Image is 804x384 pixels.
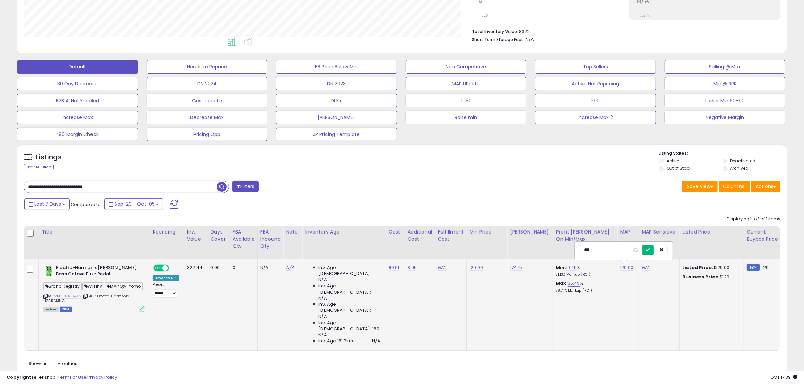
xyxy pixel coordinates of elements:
div: FBA inbound Qty [260,228,281,250]
li: $322 [472,27,775,35]
span: Inv. Age [DEMOGRAPHIC_DATA]: [318,265,380,277]
span: N/A [526,36,534,43]
a: B0D64DX4XN [57,293,81,299]
button: Decrease Max [147,111,268,124]
div: Inventory Age [305,228,383,236]
div: Current Buybox Price [747,228,781,243]
button: DN 2023 [276,77,397,90]
span: N/A [318,313,327,320]
a: N/A [438,264,446,271]
span: Sep-29 - Oct-05 [114,201,155,208]
a: Terms of Use [58,374,86,380]
span: All listings currently available for purchase on Amazon [43,307,59,312]
span: Inv. Age [DEMOGRAPHIC_DATA]: [318,283,380,295]
div: Preset: [153,282,179,298]
span: Inv. Age [DEMOGRAPHIC_DATA]-180: [318,320,380,332]
div: % [556,280,612,293]
b: Max: [556,280,568,286]
div: Fulfillment Cost [438,228,464,243]
button: > 180 [406,94,527,107]
a: 174.15 [510,264,522,271]
b: Short Term Storage Fees: [472,37,525,43]
span: FBM [60,307,72,312]
span: N/A [318,277,327,283]
div: Profit [PERSON_NAME] on Min/Max [556,228,614,243]
div: Additional Cost [408,228,432,243]
button: Lower Min 60-90 [665,94,786,107]
span: Inv. Age [DEMOGRAPHIC_DATA]: [318,301,380,313]
button: Increase Max [17,111,138,124]
img: 412fR8vX6WL._SL40_.jpg [43,265,54,278]
h5: Listings [36,153,62,162]
b: Total Inventory Value: [472,29,518,34]
span: OFF [168,265,179,271]
span: N/A [372,338,380,344]
a: 3.95 [408,264,417,271]
button: Pricing Opp [147,128,268,141]
button: JP Pricing Template [276,128,397,141]
span: ON [154,265,162,271]
button: Needs to Reprice [147,60,268,74]
div: MAP [620,228,636,236]
div: Displaying 1 to 1 of 1 items [727,216,780,222]
button: Negative Margin [665,111,786,124]
button: Columns [719,181,750,192]
a: N/A [642,264,650,271]
button: >90 [535,94,656,107]
div: ASIN: [43,265,145,311]
small: FBM [747,264,760,271]
b: Listed Price: [682,264,713,271]
p: 78.74% Markup (ROI) [556,288,612,293]
button: Filters [232,181,259,192]
button: Actions [751,181,780,192]
button: Active Not Repricing [535,77,656,90]
a: 36.45 [568,280,580,287]
span: Columns [723,183,744,190]
div: Amazon AI * [153,275,179,281]
p: Listing States: [659,150,787,157]
small: Prev: N/A [637,13,650,18]
button: Last 7 Days [24,198,70,210]
span: 2025-10-13 17:39 GMT [770,374,797,380]
span: N/A [318,332,327,338]
div: Days Cover [211,228,227,243]
div: Title [42,228,147,236]
div: Note [286,228,299,236]
button: MAP UPdate [406,77,527,90]
button: Min @ RPR [665,77,786,90]
div: N/A [260,265,278,271]
b: Business Price: [682,274,720,280]
div: Inv. value [187,228,205,243]
button: Top Sellers [535,60,656,74]
div: % [556,265,612,277]
span: Last 7 Days [34,201,61,208]
span: N/A [318,295,327,301]
button: Non Competitive [406,60,527,74]
button: Cost Update [147,94,268,107]
span: | SKU: Electro-Harmonix-LIZARDKING [43,293,131,303]
button: [PERSON_NAME] [276,111,397,124]
label: Archived [730,165,749,171]
span: MAP Qty Promo [105,282,143,290]
div: 0 [233,265,252,271]
div: 0.00 [211,265,225,271]
div: [PERSON_NAME] [510,228,550,236]
button: Save View [682,181,718,192]
span: Compared to: [71,201,102,208]
th: CSV column name: cust_attr_5_MAP Sensitive [639,226,680,259]
a: 129.00 [620,264,633,271]
div: Min Price [469,228,504,236]
button: BB Price Below Min [276,60,397,74]
button: Selling @ Max [665,60,786,74]
span: WH Inv [82,282,104,290]
b: Electro-Harmonix [PERSON_NAME] Bass Octave Fuzz Pedal [56,265,138,279]
button: B2B AI Not Enabled [17,94,138,107]
button: DN 2024 [147,77,268,90]
span: 129 [762,264,769,271]
button: Sep-29 - Oct-05 [104,198,163,210]
th: The percentage added to the cost of goods (COGS) that forms the calculator for Min & Max prices. [553,226,617,259]
b: Min: [556,264,566,271]
div: FBA Available Qty [233,228,255,250]
button: <90 Margin Check [17,128,138,141]
button: Default [17,60,138,74]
